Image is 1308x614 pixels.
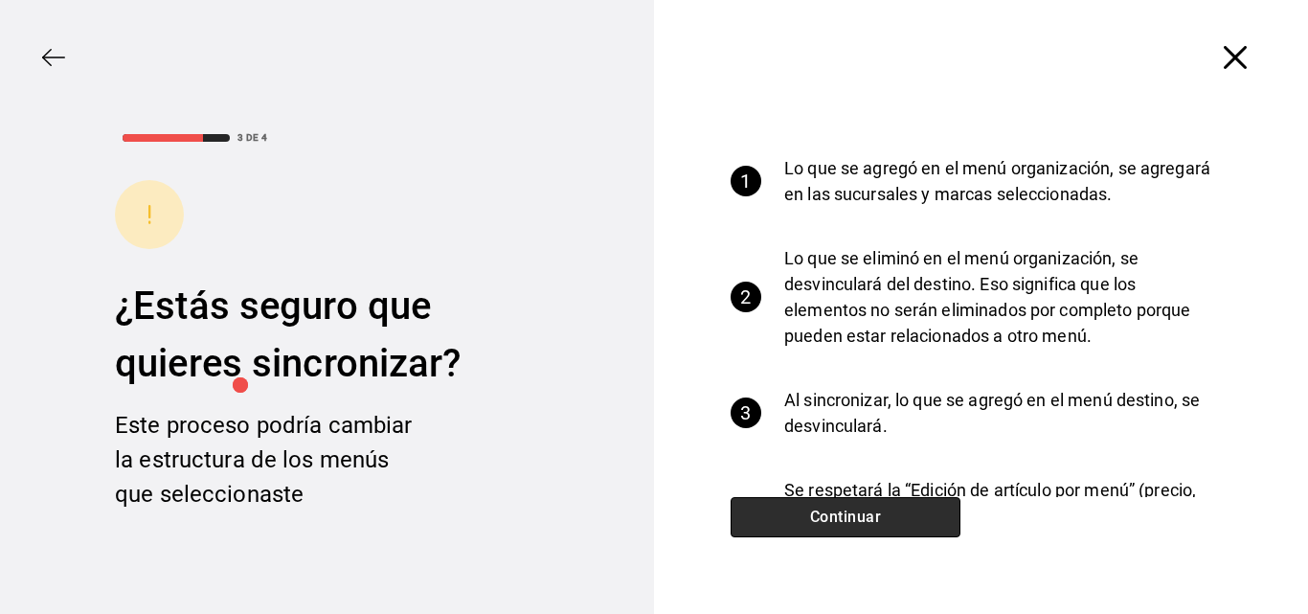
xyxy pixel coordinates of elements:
button: Continuar [731,497,960,537]
div: Este proceso podría cambiar la estructura de los menús que seleccionaste [115,408,421,512]
p: Lo que se eliminó en el menú organización, se desvinculará del destino. Eso significa que los ele... [784,245,1216,349]
p: Lo que se agregó en el menú organización, se agregará en las sucursales y marcas seleccionadas. [784,155,1216,207]
p: Al sincronizar, lo que se agregó en el menú destino, se desvinculará. [784,387,1216,439]
div: 1 [731,166,761,196]
div: ¿Estás seguro que quieres sincronizar? [115,278,539,393]
div: 3 [731,398,761,428]
div: 2 [731,282,761,312]
div: 3 DE 4 [237,130,267,145]
p: Se respetará la “Edición de artículo por menú” (precio, foto y modificadores ) del menú organizac... [784,477,1216,580]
